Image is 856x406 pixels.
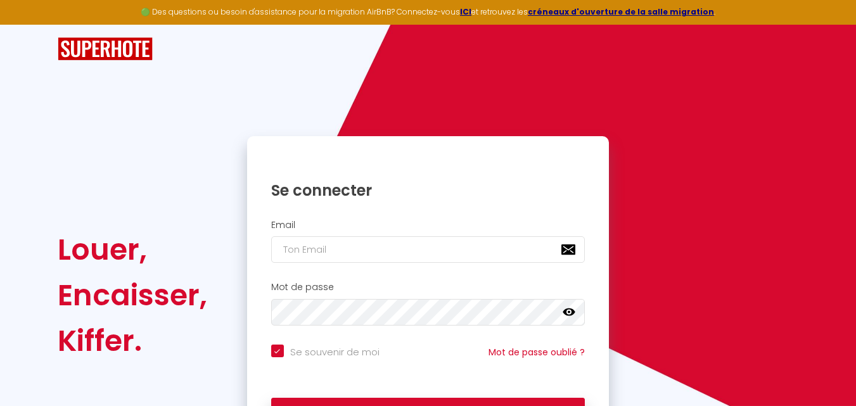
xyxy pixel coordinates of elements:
input: Ton Email [271,236,585,263]
div: Kiffer. [58,318,207,364]
a: ICI [460,6,471,17]
h2: Email [271,220,585,231]
div: Louer, [58,227,207,272]
div: Encaisser, [58,272,207,318]
img: SuperHote logo [58,37,153,61]
a: Mot de passe oublié ? [489,346,585,358]
h1: Se connecter [271,181,585,200]
a: créneaux d'ouverture de la salle migration [528,6,714,17]
h2: Mot de passe [271,282,585,293]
